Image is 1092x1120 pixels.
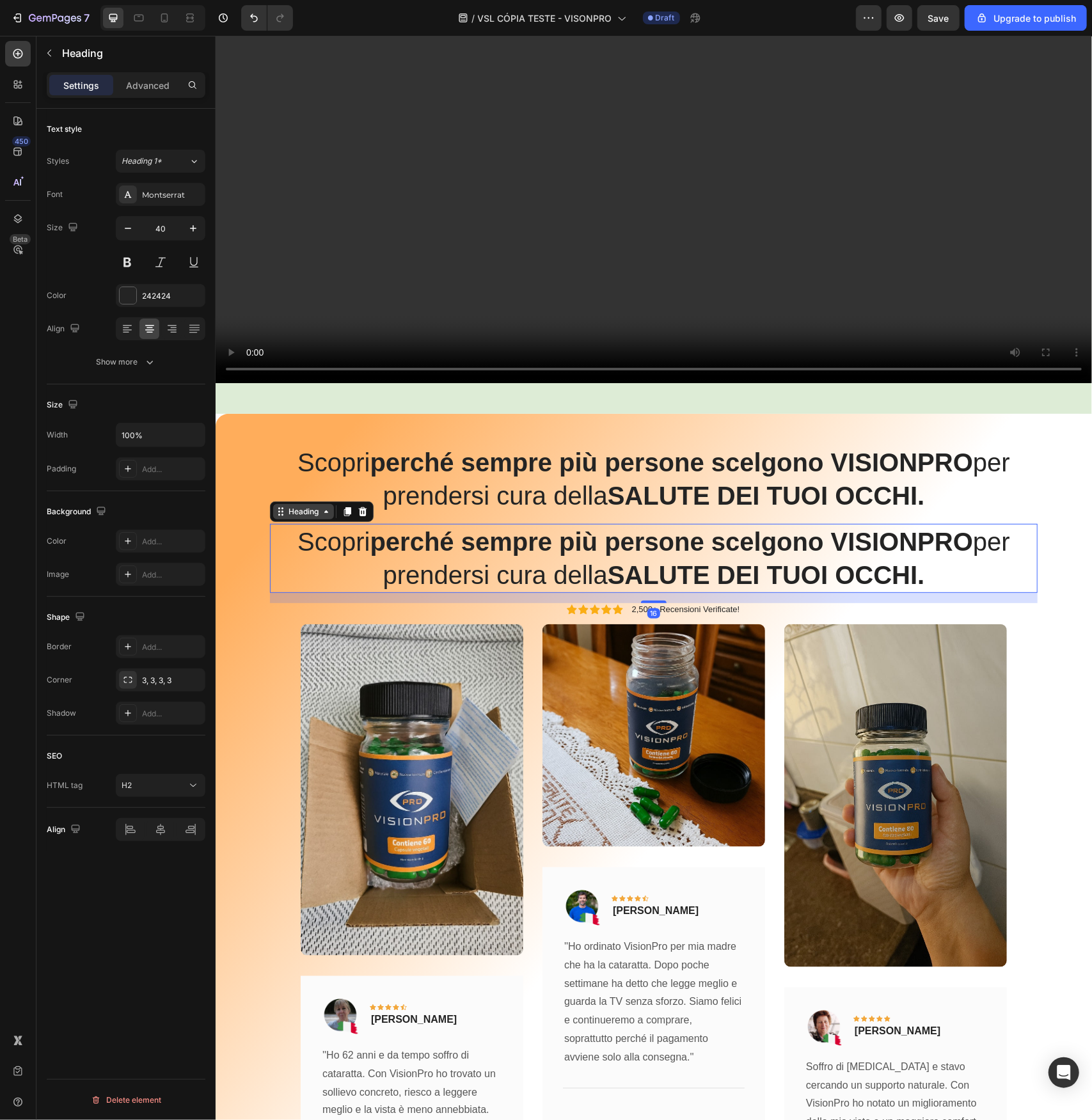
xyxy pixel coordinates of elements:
[47,219,81,237] div: Size
[10,234,31,244] div: Beta
[126,79,170,92] p: Advanced
[47,569,69,580] div: Image
[47,674,72,686] div: Corner
[478,12,612,25] span: VSL CÓPIA TESTE - VISONPRO
[47,503,109,521] div: Background
[122,780,132,790] span: H2
[656,12,675,24] span: Draft
[142,642,202,653] div: Add...
[47,123,82,135] div: Text style
[142,536,202,548] div: Add...
[216,36,1092,1120] iframe: Design area
[47,707,76,719] div: Shadow
[12,136,31,146] div: 450
[615,492,757,520] strong: VISIONPRO
[590,1022,770,1114] p: Soffro di [MEDICAL_DATA] e stavo cercando un supporto naturale. Con VisionPro ho notato un miglio...
[392,525,709,553] strong: SALUTE DEI TUOI OCCHI.
[54,488,822,557] h2: Scopri per prendersi cura della
[91,1092,161,1108] div: Delete element
[928,13,949,24] span: Save
[47,1090,205,1110] button: Delete element
[84,10,90,26] p: 7
[639,988,725,1003] p: [PERSON_NAME]
[349,902,528,1031] p: ''Ho ordinato VisionPro per mia madre che ha la cataratta. Dopo poche settimane ha detto che legg...
[106,961,144,999] img: Cristina Martini
[472,12,475,25] span: /
[142,464,202,475] div: Add...
[116,423,205,446] input: Auto
[917,5,960,31] button: Save
[1048,1057,1079,1088] div: Open Intercom Messenger
[70,470,106,482] div: Heading
[347,852,386,890] img: Pietro Santoro
[416,569,525,580] p: 2,500+ Recensioni Verificate!
[47,320,83,338] div: Align
[62,45,200,61] p: Heading
[85,588,308,920] img: pedido 1
[142,189,202,201] div: Montserrat
[569,588,791,931] img: pedido 3
[47,750,62,762] div: SEO
[589,972,628,1011] img: Gabriella Pellegrini
[47,535,67,547] div: Color
[47,290,67,301] div: Color
[142,569,202,581] div: Add...
[142,290,202,302] div: 242424
[142,708,202,720] div: Add...
[241,5,293,31] div: Undo/Redo
[397,867,483,883] p: [PERSON_NAME]
[47,189,63,200] div: Font
[122,155,162,167] span: Heading 1*
[432,572,445,583] div: 16
[47,351,205,374] button: Show more
[327,588,550,811] img: pedido 2
[47,463,76,475] div: Padding
[97,356,156,368] div: Show more
[47,780,83,791] div: HTML tag
[976,12,1076,25] div: Upgrade to publish
[5,5,95,31] button: 7
[142,675,202,686] div: 3, 3, 3, 3
[116,774,205,797] button: H2
[965,5,1087,31] button: Upgrade to publish
[47,821,83,839] div: Align
[47,609,88,626] div: Shape
[47,155,69,167] div: Styles
[155,492,608,520] strong: perché sempre più persone scelgono
[116,150,205,173] button: Heading 1*
[392,446,709,474] strong: SALUTE DEI TUOI OCCHI.
[155,976,241,991] p: [PERSON_NAME]
[63,79,99,92] p: Settings
[47,429,68,441] div: Width
[47,397,81,414] div: Size
[47,641,72,652] div: Border
[615,413,757,441] strong: VISIONPRO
